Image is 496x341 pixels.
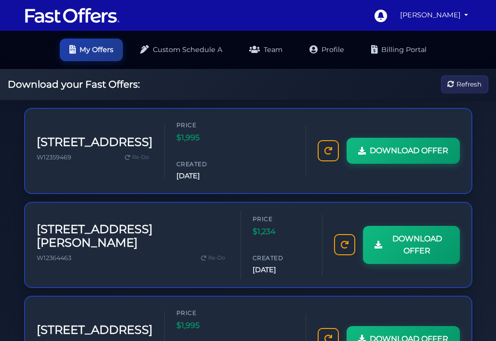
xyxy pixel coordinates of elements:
[37,223,229,250] h3: [STREET_ADDRESS][PERSON_NAME]
[132,153,149,162] span: Re-Do
[37,135,153,149] h3: [STREET_ADDRESS]
[176,170,234,182] span: [DATE]
[386,233,448,257] span: DOWNLOAD OFFER
[176,120,234,130] span: Price
[253,214,310,223] span: Price
[8,79,140,90] h2: Download your Fast Offers:
[37,254,71,262] span: W12364463
[370,144,448,157] span: DOWNLOAD OFFER
[37,323,153,337] h3: [STREET_ADDRESS]
[176,159,234,169] span: Created
[197,252,229,264] a: Re-Do
[347,138,460,164] a: DOWNLOAD OFFER
[208,254,225,262] span: Re-Do
[240,39,292,61] a: Team
[253,253,310,262] span: Created
[253,225,310,238] span: $1,234
[362,39,436,61] a: Billing Portal
[441,76,488,93] button: Refresh
[363,226,460,264] a: DOWNLOAD OFFER
[37,154,71,161] span: W12359469
[300,39,354,61] a: Profile
[253,264,310,275] span: [DATE]
[176,319,234,332] span: $1,995
[176,308,234,317] span: Price
[121,151,153,164] a: Re-Do
[131,39,232,61] a: Custom Schedule A
[396,6,472,25] a: [PERSON_NAME]
[176,131,234,144] span: $1,995
[60,39,123,61] a: My Offers
[456,79,482,90] span: Refresh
